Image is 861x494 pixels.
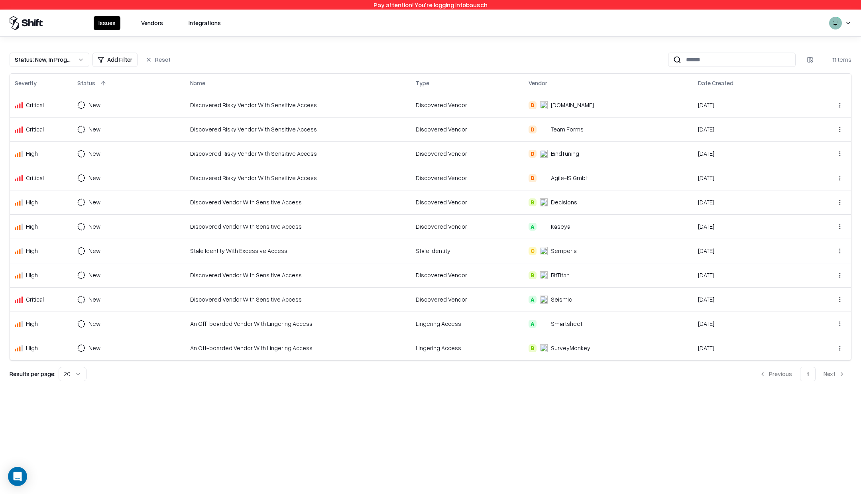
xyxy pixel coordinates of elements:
[698,247,801,255] div: [DATE]
[416,247,519,255] div: Stale Identity
[800,367,816,381] button: 1
[551,344,590,352] div: SurveyMonkey
[92,53,138,67] button: Add Filter
[26,198,38,206] div: High
[190,125,406,133] div: Discovered Risky Vendor With Sensitive Access
[77,79,95,87] div: Status
[190,247,406,255] div: Stale Identity With Excessive Access
[698,295,801,304] div: [DATE]
[77,292,115,307] button: New
[77,317,115,331] button: New
[698,320,801,328] div: [DATE]
[540,174,548,182] img: Agile-IS GmbH
[77,195,115,210] button: New
[540,223,548,231] img: Kaseya
[551,149,579,158] div: BindTuning
[529,320,537,328] div: A
[529,296,537,304] div: A
[698,198,801,206] div: [DATE]
[540,125,548,133] img: Team Forms
[540,296,548,304] img: Seismic
[540,247,548,255] img: Semperis
[190,174,406,182] div: Discovered Risky Vendor With Sensitive Access
[529,150,537,158] div: D
[416,174,519,182] div: Discovered Vendor
[26,295,44,304] div: Critical
[15,55,71,64] div: Status : New, In Progress
[190,101,406,109] div: Discovered Risky Vendor With Sensitive Access
[540,101,548,109] img: Draw.io
[88,295,100,304] div: New
[416,101,519,109] div: Discovered Vendor
[529,271,537,279] div: B
[141,53,175,67] button: Reset
[190,149,406,158] div: Discovered Risky Vendor With Sensitive Access
[416,344,519,352] div: Lingering Access
[698,79,733,87] div: Date Created
[698,222,801,231] div: [DATE]
[88,320,100,328] div: New
[540,271,548,279] img: BitTitan
[88,149,100,158] div: New
[698,271,801,279] div: [DATE]
[529,223,537,231] div: A
[88,271,100,279] div: New
[529,198,537,206] div: B
[26,125,44,133] div: Critical
[529,79,547,87] div: Vendor
[77,171,115,185] button: New
[26,320,38,328] div: High
[551,271,570,279] div: BitTitan
[416,295,519,304] div: Discovered Vendor
[416,222,519,231] div: Discovered Vendor
[540,150,548,158] img: BindTuning
[136,16,168,30] button: Vendors
[540,344,548,352] img: SurveyMonkey
[77,220,115,234] button: New
[416,149,519,158] div: Discovered Vendor
[698,174,801,182] div: [DATE]
[698,101,801,109] div: [DATE]
[26,344,38,352] div: High
[26,149,38,158] div: High
[698,125,801,133] div: [DATE]
[26,101,44,109] div: Critical
[529,174,537,182] div: D
[551,198,577,206] div: Decisions
[529,344,537,352] div: B
[190,271,406,279] div: Discovered Vendor With Sensitive Access
[551,174,590,182] div: Agile-IS GmbH
[26,174,44,182] div: Critical
[94,16,120,30] button: Issues
[416,198,519,206] div: Discovered Vendor
[10,370,55,378] p: Results per page:
[88,198,100,206] div: New
[551,101,594,109] div: [DOMAIN_NAME]
[416,125,519,133] div: Discovered Vendor
[416,271,519,279] div: Discovered Vendor
[190,320,406,328] div: An Off-boarded Vendor With Lingering Access
[77,268,115,282] button: New
[551,247,577,255] div: Semperis
[190,198,406,206] div: Discovered Vendor With Sensitive Access
[26,271,38,279] div: High
[190,295,406,304] div: Discovered Vendor With Sensitive Access
[8,467,27,486] div: Open Intercom Messenger
[540,320,548,328] img: Smartsheet
[529,125,537,133] div: D
[551,295,572,304] div: Seismic
[15,79,37,87] div: Severity
[88,125,100,133] div: New
[190,222,406,231] div: Discovered Vendor With Sensitive Access
[77,122,115,137] button: New
[551,222,570,231] div: Kaseya
[77,341,115,355] button: New
[698,149,801,158] div: [DATE]
[416,320,519,328] div: Lingering Access
[820,55,851,64] div: 11 items
[529,101,537,109] div: D
[88,101,100,109] div: New
[88,247,100,255] div: New
[190,79,205,87] div: Name
[184,16,226,30] button: Integrations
